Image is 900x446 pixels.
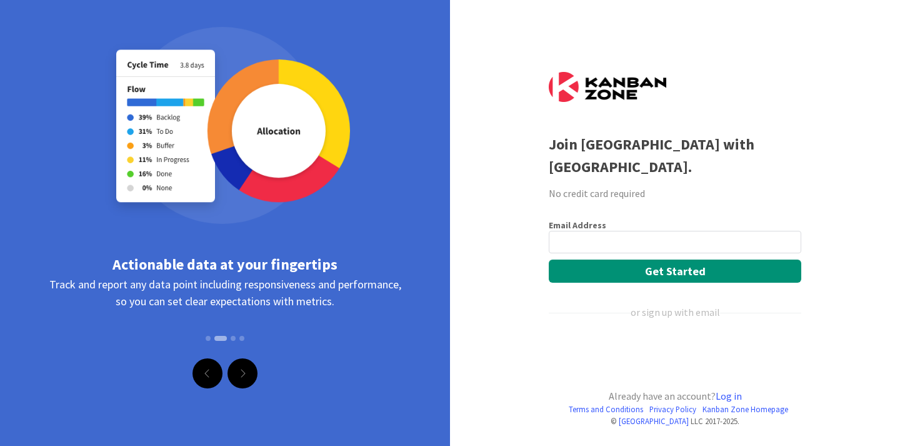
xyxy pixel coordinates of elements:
label: Email Address [549,220,606,231]
a: Privacy Policy [649,403,696,415]
button: Slide 3 [231,330,236,347]
a: Kanban Zone Homepage [702,403,788,415]
div: Already have an account? [549,388,801,403]
a: [GEOGRAPHIC_DATA] [619,416,689,426]
iframe: Tlačidlo Prihlásiť sa účtom Google [542,340,805,368]
a: Log in [716,390,742,402]
img: Kanban Zone [549,72,666,102]
div: © LLC 2017- 2025 . [549,415,801,427]
div: or sign up with email [631,305,720,320]
button: Slide 2 [214,336,227,341]
button: Get Started [549,260,801,283]
div: Actionable data at your fingertips [44,253,406,276]
div: No credit card required [549,186,801,201]
div: Track and report any data point including responsiveness and performance, so you can set clear ex... [44,276,406,357]
div: Prihlásiť sa účtom Google (otvorí sa na novej karte) [549,340,799,368]
button: Slide 4 [239,330,244,347]
button: Slide 1 [206,330,211,347]
a: Terms and Conditions [569,403,643,415]
b: Join [GEOGRAPHIC_DATA] with [GEOGRAPHIC_DATA]. [549,134,754,176]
